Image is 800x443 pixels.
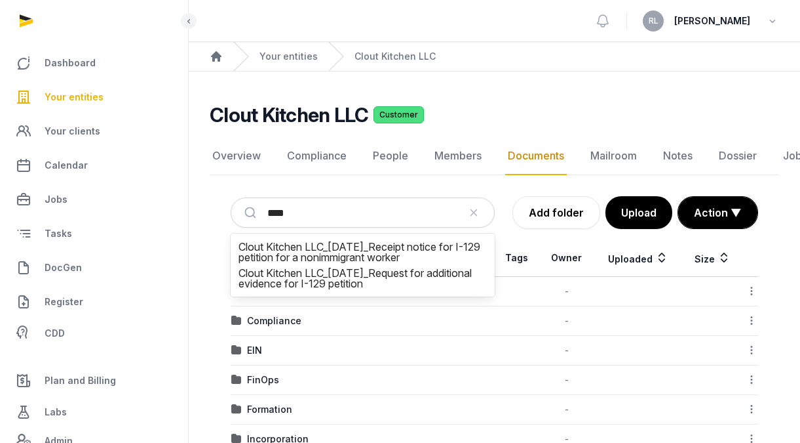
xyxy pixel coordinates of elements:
[539,277,594,306] td: -
[247,403,292,416] div: Formation
[284,137,349,175] a: Compliance
[539,240,594,277] th: Owner
[649,17,658,25] span: RL
[660,137,695,175] a: Notes
[539,336,594,366] td: -
[210,137,779,175] nav: Tabs
[10,252,178,284] a: DocGen
[594,240,682,277] th: Uploaded
[505,137,567,175] a: Documents
[231,345,242,356] img: folder.svg
[605,196,672,229] button: Upload
[432,137,484,175] a: Members
[189,42,800,72] nav: Breadcrumb
[459,198,489,227] button: Clear
[10,47,178,79] a: Dashboard
[495,240,540,277] th: Tags
[10,320,178,347] a: CDD
[682,240,742,277] th: Size
[678,197,757,228] button: Action ▼
[247,314,301,327] div: Compliance
[45,373,116,389] span: Plan and Billing
[210,103,368,127] h2: Clout Kitchen LLC
[539,306,594,336] td: -
[45,55,96,71] span: Dashboard
[716,137,759,175] a: Dossier
[10,365,178,396] a: Plan and Billing
[373,106,424,123] span: Customer
[10,286,178,318] a: Register
[247,373,279,387] div: FinOps
[512,196,600,229] a: Add folder
[247,344,262,357] div: EIN
[539,366,594,395] td: -
[10,396,178,428] a: Labs
[231,375,242,385] img: folder.svg
[236,239,489,265] li: Clout Kitchen LLC_[DATE]_Receipt notice for I-129 petition for a nonimmigrant worker
[643,11,664,32] button: RL
[45,158,88,173] span: Calendar
[45,294,83,310] span: Register
[10,184,178,215] a: Jobs
[237,198,267,227] button: Submit
[236,265,489,291] li: Clout Kitchen LLC_[DATE]_Request for additional evidence for I-129 petition
[45,192,67,207] span: Jobs
[45,326,65,341] span: CDD
[259,50,318,63] a: Your entities
[10,116,178,147] a: Your clients
[45,260,82,276] span: DocGen
[231,316,242,326] img: folder.svg
[674,13,750,29] span: [PERSON_NAME]
[45,123,100,139] span: Your clients
[370,137,411,175] a: People
[539,395,594,425] td: -
[45,226,72,242] span: Tasks
[231,404,242,415] img: folder.svg
[210,137,263,175] a: Overview
[45,89,104,105] span: Your entities
[45,404,67,420] span: Labs
[10,218,178,249] a: Tasks
[354,50,436,63] a: Clout Kitchen LLC
[10,81,178,113] a: Your entities
[10,150,178,181] a: Calendar
[588,137,639,175] a: Mailroom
